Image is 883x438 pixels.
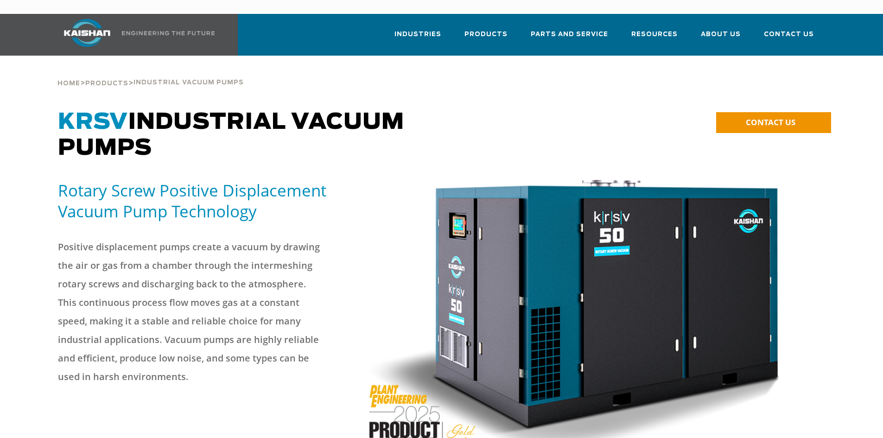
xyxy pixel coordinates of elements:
[394,29,441,40] span: Industries
[133,80,244,86] span: Industrial Vacuum Pumps
[58,111,404,159] span: Industrial Vacuum Pumps
[394,22,441,54] a: Industries
[701,22,741,54] a: About Us
[52,14,216,56] a: Kaishan USA
[57,79,80,87] a: Home
[57,56,244,91] div: > >
[631,22,678,54] a: Resources
[464,29,508,40] span: Products
[57,81,80,87] span: Home
[58,238,327,386] p: Positive displacement pumps create a vacuum by drawing the air or gas from a chamber through the ...
[122,31,215,35] img: Engineering the future
[464,22,508,54] a: Products
[764,29,814,40] span: Contact Us
[746,117,795,127] span: CONTACT US
[764,22,814,54] a: Contact Us
[531,29,608,40] span: Parts and Service
[531,22,608,54] a: Parts and Service
[631,29,678,40] span: Resources
[58,111,128,133] span: KRSV
[52,19,122,47] img: kaishan logo
[85,81,128,87] span: Products
[85,79,128,87] a: Products
[716,112,831,133] a: CONTACT US
[701,29,741,40] span: About Us
[58,180,358,222] h5: Rotary Screw Positive Displacement Vacuum Pump Technology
